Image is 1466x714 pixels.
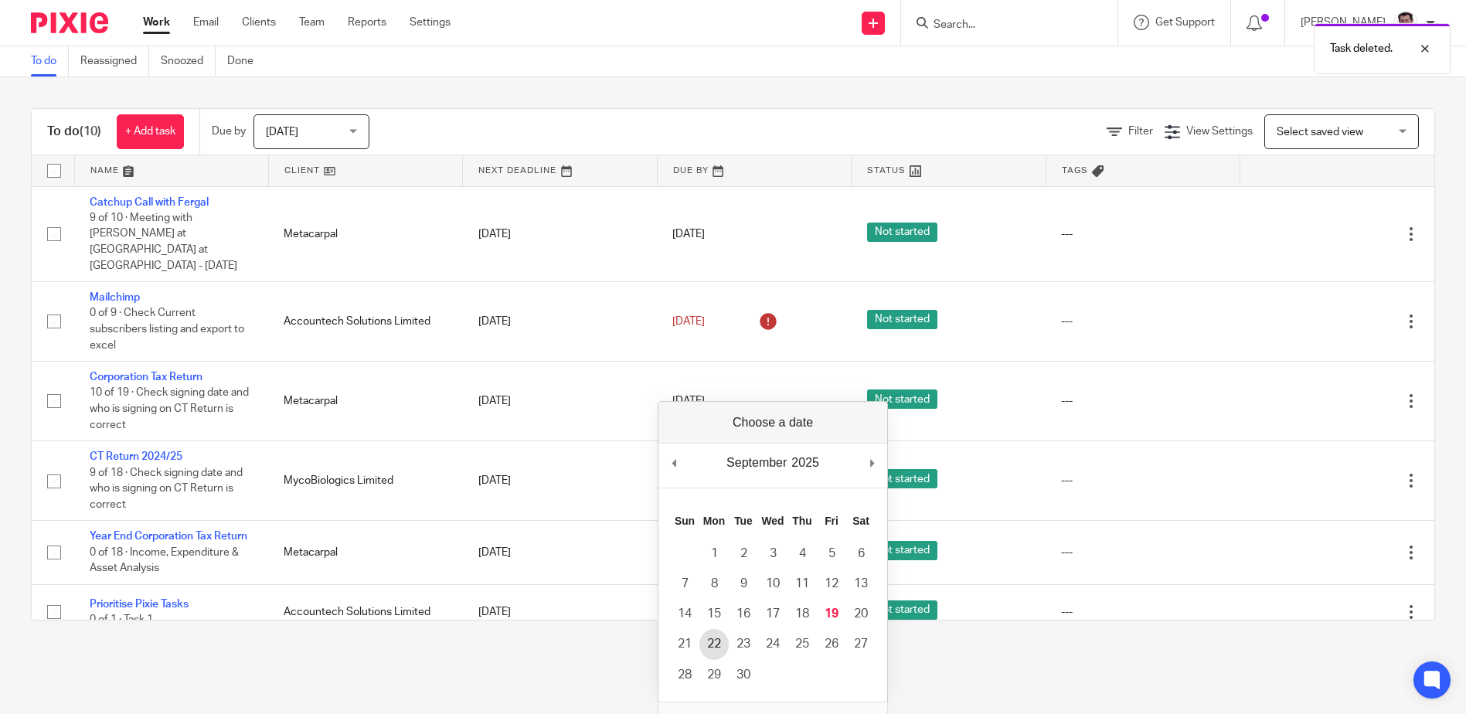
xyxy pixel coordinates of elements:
a: Prioritise Pixie Tasks [90,599,189,610]
abbr: Monday [703,515,725,527]
td: Metacarpal [268,362,462,441]
button: 15 [699,599,729,629]
div: --- [1061,473,1224,488]
span: 0 of 1 · Task 1 [90,614,153,625]
a: Reports [348,15,386,30]
button: 27 [846,629,876,659]
button: 6 [846,539,876,569]
td: Metacarpal [268,186,462,282]
button: 19 [817,599,846,629]
a: CT Return 2024/25 [90,451,182,462]
button: 28 [670,660,699,690]
div: --- [1061,314,1224,329]
a: Catchup Call with Fergal [90,197,209,208]
img: Pixie [31,12,108,33]
img: Facebook%20Profile%20picture%20(2).jpg [1393,11,1418,36]
div: September [724,451,789,474]
button: 23 [729,629,758,659]
div: 2025 [789,451,821,474]
button: 30 [729,660,758,690]
abbr: Thursday [792,515,811,527]
td: [DATE] [463,282,657,362]
span: 0 of 18 · Income, Expenditure & Asset Analysis [90,547,239,574]
span: Not started [867,600,937,620]
span: [DATE] [672,229,705,240]
a: Year End Corporation Tax Return [90,531,247,542]
span: [DATE] [672,396,705,406]
span: 9 of 10 · Meeting with [PERSON_NAME] at [GEOGRAPHIC_DATA] at [GEOGRAPHIC_DATA] - [DATE] [90,212,237,271]
button: 5 [817,539,846,569]
button: 9 [729,569,758,599]
button: 17 [758,599,787,629]
div: --- [1061,604,1224,620]
span: (10) [80,125,101,138]
h1: To do [47,124,101,140]
button: 20 [846,599,876,629]
button: 11 [787,569,817,599]
a: Clients [242,15,276,30]
button: 24 [758,629,787,659]
a: Work [143,15,170,30]
span: Not started [867,389,937,409]
a: Corporation Tax Return [90,372,202,382]
button: 18 [787,599,817,629]
button: 21 [670,629,699,659]
span: Not started [867,541,937,560]
span: Not started [867,223,937,242]
td: [DATE] [463,441,657,521]
td: Accountech Solutions Limited [268,584,462,639]
span: [DATE] [672,316,705,327]
button: 25 [787,629,817,659]
abbr: Saturday [852,515,869,527]
div: --- [1061,393,1224,409]
div: --- [1061,545,1224,560]
abbr: Friday [825,515,838,527]
a: Snoozed [161,46,216,76]
span: [DATE] [266,127,298,138]
td: [DATE] [463,186,657,282]
a: Team [299,15,325,30]
button: 12 [817,569,846,599]
span: 9 of 18 · Check signing date and who is signing on CT Return is correct [90,467,243,510]
span: 0 of 9 · Check Current subscribers listing and export to excel [90,308,244,351]
button: 4 [787,539,817,569]
p: Due by [212,124,246,139]
abbr: Tuesday [734,515,753,527]
span: Filter [1128,126,1153,137]
button: 3 [758,539,787,569]
span: 10 of 19 · Check signing date and who is signing on CT Return is correct [90,388,249,430]
p: Task deleted. [1330,41,1393,56]
button: 22 [699,629,729,659]
button: 10 [758,569,787,599]
button: Previous Month [666,451,682,474]
button: 29 [699,660,729,690]
td: [DATE] [463,362,657,441]
td: [DATE] [463,584,657,639]
button: 2 [729,539,758,569]
a: Done [227,46,265,76]
button: 14 [670,599,699,629]
button: 8 [699,569,729,599]
span: Tags [1062,166,1088,175]
td: Accountech Solutions Limited [268,282,462,362]
button: 1 [699,539,729,569]
div: --- [1061,226,1224,242]
span: Not started [867,469,937,488]
a: Settings [410,15,451,30]
button: 16 [729,599,758,629]
button: 13 [846,569,876,599]
abbr: Wednesday [761,515,784,527]
td: MycoBiologics Limited [268,441,462,521]
a: + Add task [117,114,184,149]
span: View Settings [1186,126,1253,137]
span: Not started [867,310,937,329]
td: Metacarpal [268,521,462,584]
a: Mailchimp [90,292,140,303]
abbr: Sunday [675,515,695,527]
td: [DATE] [463,521,657,584]
a: Email [193,15,219,30]
button: 26 [817,629,846,659]
button: Next Month [864,451,879,474]
a: Reassigned [80,46,149,76]
button: 7 [670,569,699,599]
